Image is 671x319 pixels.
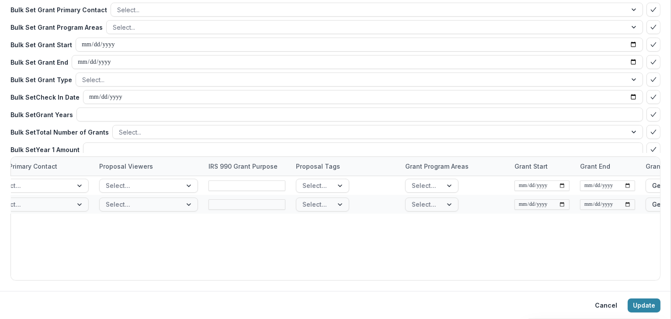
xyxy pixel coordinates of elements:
[10,110,73,119] p: Bulk Set Grant Years
[509,162,553,171] div: Grant Start
[647,55,661,69] button: bulk-confirm-option
[647,125,661,139] button: bulk-confirm-option
[10,145,80,154] p: Bulk Set Year 1 Amount
[628,298,661,312] button: Update
[647,3,661,17] button: bulk-confirm-option
[203,162,283,171] div: IRS 990 Grant Purpose
[647,90,661,104] button: bulk-confirm-option
[647,38,661,52] button: bulk-confirm-option
[10,58,68,67] p: Bulk Set Grant End
[203,157,291,176] div: IRS 990 Grant Purpose
[10,128,109,137] p: Bulk Set Total Number of Grants
[575,162,615,171] div: Grant End
[400,157,509,176] div: Grant Program Areas
[647,142,661,156] button: bulk-confirm-option
[400,162,474,171] div: Grant Program Areas
[647,20,661,34] button: bulk-confirm-option
[647,107,661,121] button: bulk-confirm-option
[590,298,622,312] button: Cancel
[10,93,80,102] p: Bulk Set Check In Date
[94,157,203,176] div: Proposal Viewers
[291,162,345,171] div: Proposal Tags
[291,157,400,176] div: Proposal Tags
[575,157,640,176] div: Grant End
[10,5,107,14] p: Bulk Set Grant Primary Contact
[94,162,158,171] div: Proposal Viewers
[647,73,661,87] button: bulk-confirm-option
[10,75,72,84] p: Bulk Set Grant Type
[10,23,103,32] p: Bulk Set Grant Program Areas
[509,157,575,176] div: Grant Start
[10,40,72,49] p: Bulk Set Grant Start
